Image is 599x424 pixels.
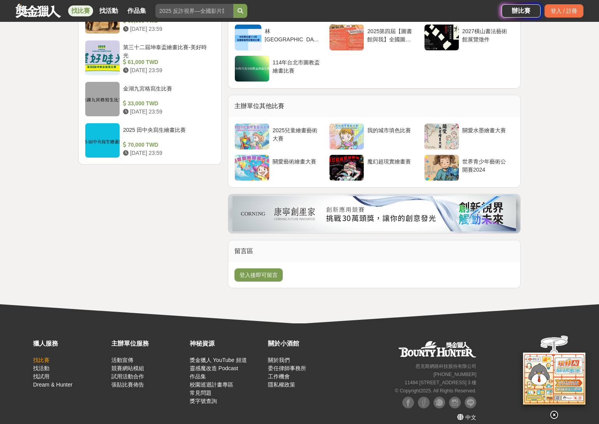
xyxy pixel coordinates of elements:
[33,357,49,363] a: 找比賽
[33,339,107,348] div: 獵人服務
[462,27,511,42] div: 2027橫山書法藝術館展覽徵件
[462,158,511,172] div: 世界青少年藝術公開賽2024
[111,357,133,363] a: 活動宣傳
[111,381,144,388] a: 張貼比賽佈告
[433,372,476,377] small: [PHONE_NUMBER]
[85,40,215,75] a: 第三十二屆坤泰盃繪畫比賽-美好時光 61,000 TWD [DATE] 23:59
[123,58,212,66] div: 61,000 TWD
[111,339,186,348] div: 主辦單位服務
[85,82,215,117] a: 金湖九宮格寫生比賽 33,000 TWD [DATE] 23:59
[544,4,583,18] div: 登入 / 註冊
[273,59,321,73] div: 114年台北市圖教盃繪畫比賽
[123,85,212,99] div: 金湖九宮格寫生比賽
[395,388,476,394] small: © Copyright 2025 . All Rights Reserved.
[124,5,149,16] a: 作品集
[123,126,212,141] div: 2025 田中央寫生繪畫比賽
[502,4,541,18] a: 辦比賽
[367,126,416,141] div: 我的城市填色比賽
[33,381,72,388] a: Dream & Hunter
[228,240,520,262] div: 留言區
[424,123,514,150] a: 關愛水墨繪畫大賽
[268,373,290,380] a: 工作機會
[33,373,49,380] a: 找試用
[268,365,306,371] a: 委任律師事務所
[268,357,290,363] a: 關於我們
[33,365,49,371] a: 找活動
[155,4,233,18] input: 2025 反詐視界—全國影片競賽
[190,381,233,388] a: 校園巡迴計畫專區
[329,24,419,51] a: 2025第四屆【圖書館與我】全國圖文比賽徵件
[190,357,247,363] a: 獎金獵人 YouTube 頻道
[190,398,217,404] a: 獎字號查詢
[462,126,511,141] div: 關愛水墨繪畫大賽
[273,126,321,141] div: 2025兒童繪畫藝術大賽
[123,149,212,157] div: [DATE] 23:59
[234,24,324,51] a: 林[GEOGRAPHIC_DATA][DATE]全國各級學校寫生比賽
[329,154,419,181] a: 魔幻超現實繪畫賽
[190,365,238,371] a: 靈感魔改造 Podcast
[416,364,476,369] small: 恩克斯網路科技股份有限公司
[228,95,520,117] div: 主辦單位其他比賽
[123,66,212,75] div: [DATE] 23:59
[234,55,324,82] a: 114年台北市圖教盃繪畫比賽
[424,154,514,181] a: 世界青少年藝術公開賽2024
[465,397,476,408] img: LINE
[329,123,419,150] a: 我的城市填色比賽
[234,268,283,282] button: 登入後即可留言
[190,339,264,348] div: 神秘資源
[449,397,461,408] img: Instagram
[233,196,516,231] img: 002bfeea-f109-479a-9f1f-db9c5f6f693a.png
[123,25,212,33] div: [DATE] 23:59
[367,27,416,42] div: 2025第四屆【圖書館與我】全國圖文比賽徵件
[424,24,514,51] a: 2027橫山書法藝術館展覽徵件
[111,365,144,371] a: 競賽網站模組
[465,414,476,420] span: 中文
[123,141,212,149] div: 70,000 TWD
[123,108,212,116] div: [DATE] 23:59
[123,43,212,58] div: 第三十二屆坤泰盃繪畫比賽-美好時光
[96,5,121,16] a: 找活動
[190,373,206,380] a: 作品集
[268,339,342,348] div: 關於小酒館
[405,380,476,385] small: 11494 [STREET_ADDRESS] 3 樓
[68,5,93,16] a: 找比賽
[111,373,144,380] a: 試用活動合作
[273,158,321,172] div: 關愛藝術繪畫大賽
[190,390,211,396] a: 常見問題
[123,99,212,108] div: 33,000 TWD
[367,158,416,172] div: 魔幻超現實繪畫賽
[234,154,324,181] a: 關愛藝術繪畫大賽
[418,397,430,408] img: Facebook
[268,381,295,388] a: 隱私權政策
[265,27,322,42] div: 林[GEOGRAPHIC_DATA][DATE]全國各級學校寫生比賽
[402,397,414,408] img: Facebook
[433,397,445,408] img: Plurk
[85,123,215,158] a: 2025 田中央寫生繪畫比賽 70,000 TWD [DATE] 23:59
[234,123,324,150] a: 2025兒童繪畫藝術大賽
